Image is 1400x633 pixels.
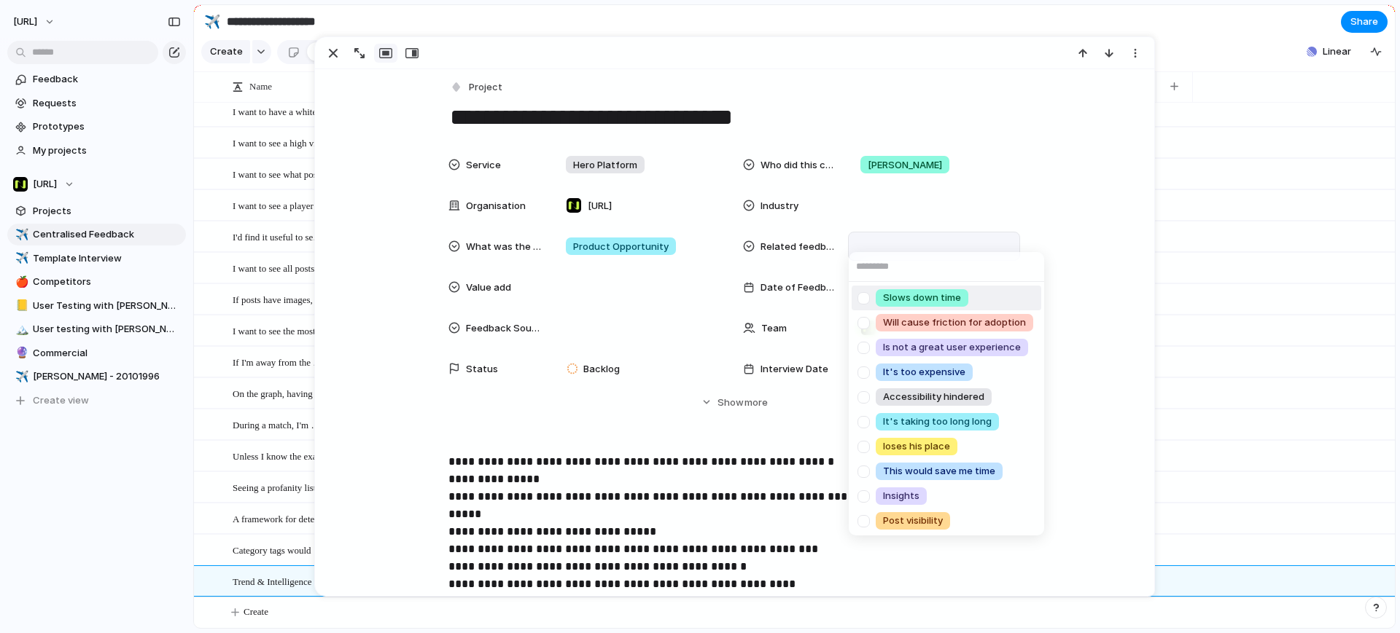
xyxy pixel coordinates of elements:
span: Will cause friction for adoption [883,315,1026,330]
span: Slows down time [883,291,961,305]
span: This would save me time [883,464,995,479]
span: It's taking too long long [883,414,992,429]
span: Is not a great user experience [883,340,1021,355]
span: Post visibility [883,514,943,528]
span: It's too expensive [883,365,965,380]
span: loses his place [883,439,950,454]
span: Accessibility hindered [883,390,984,404]
span: Insights [883,489,919,503]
